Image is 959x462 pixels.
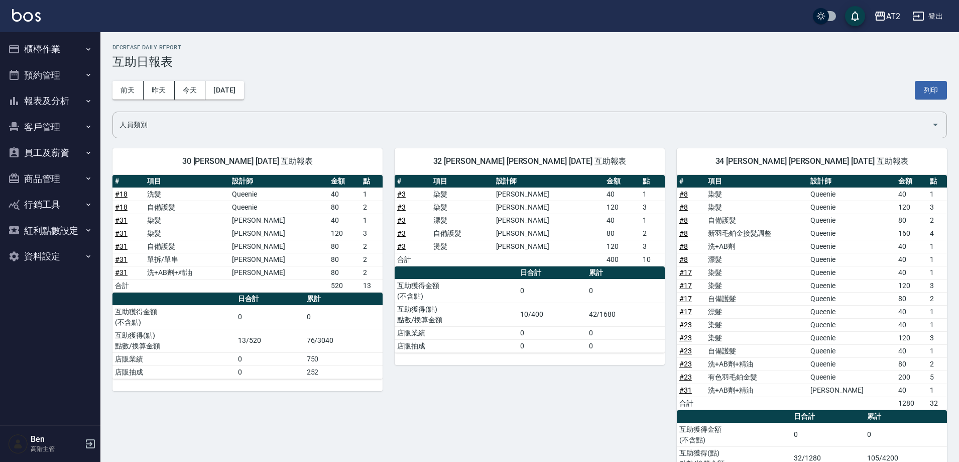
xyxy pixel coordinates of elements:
td: 80 [328,253,361,266]
td: 2 [927,357,947,371]
a: #3 [397,190,406,198]
th: 項目 [145,175,229,188]
td: 120 [896,279,927,292]
a: #23 [679,373,692,381]
td: 店販業績 [395,326,518,339]
td: Queenie [808,279,896,292]
td: 1 [640,214,665,227]
td: 1 [927,384,947,397]
td: 互助獲得金額 (不含點) [677,423,791,446]
td: Queenie [808,201,896,214]
a: #8 [679,203,688,211]
button: AT2 [870,6,904,27]
td: 染髮 [431,201,494,214]
td: 漂髮 [431,214,494,227]
a: #17 [679,268,692,276]
a: #23 [679,347,692,355]
table: a dense table [112,293,383,379]
td: 染髮 [705,331,808,344]
a: #31 [115,255,128,263]
td: 洗+AB劑+精油 [705,357,808,371]
td: 1 [640,188,665,201]
td: 合計 [112,279,145,292]
button: 客戶管理 [4,114,96,140]
div: AT2 [886,10,900,23]
td: 3 [640,240,665,253]
td: 漂髮 [705,305,808,318]
td: 120 [604,240,640,253]
button: save [845,6,865,26]
td: 3 [927,279,947,292]
td: 2 [361,201,383,214]
a: #3 [397,229,406,237]
td: 42/1680 [586,303,665,326]
td: 400 [604,253,640,266]
td: 3 [927,201,947,214]
span: 32 [PERSON_NAME] [PERSON_NAME] [DATE] 互助報表 [407,156,653,166]
th: 設計師 [808,175,896,188]
td: 120 [604,201,640,214]
th: 日合計 [518,266,586,280]
a: #17 [679,308,692,316]
td: 0 [586,339,665,352]
a: #8 [679,255,688,263]
td: 40 [328,214,361,227]
td: 0 [518,339,586,352]
td: 2 [361,240,383,253]
a: #31 [115,229,128,237]
td: [PERSON_NAME] [494,214,605,227]
a: #23 [679,360,692,368]
td: 合計 [395,253,431,266]
td: 76/3040 [304,329,383,352]
td: 洗+AB劑 [705,240,808,253]
td: 洗+AB劑+精油 [705,384,808,397]
td: Queenie [808,188,896,201]
th: 點 [640,175,665,188]
a: #23 [679,334,692,342]
th: 累計 [304,293,383,306]
td: [PERSON_NAME] [494,201,605,214]
a: #23 [679,321,692,329]
a: #8 [679,216,688,224]
td: 0 [586,326,665,339]
table: a dense table [395,266,665,353]
td: [PERSON_NAME] [494,188,605,201]
td: 漂髮 [705,253,808,266]
td: 合計 [677,397,705,410]
td: 120 [896,201,927,214]
a: #8 [679,229,688,237]
td: 2 [927,214,947,227]
p: 高階主管 [31,444,82,453]
td: 80 [328,266,361,279]
a: #8 [679,242,688,250]
td: 新羽毛鉑金接髮調整 [705,227,808,240]
a: #17 [679,295,692,303]
td: 1 [927,305,947,318]
th: 金額 [604,175,640,188]
td: 1 [361,214,383,227]
td: 40 [896,318,927,331]
td: 40 [328,188,361,201]
td: 32 [927,397,947,410]
a: #31 [115,268,128,276]
td: 3 [927,331,947,344]
td: 店販抽成 [395,339,518,352]
td: 自備護髮 [431,227,494,240]
td: Queenie [808,292,896,305]
td: 0 [235,305,304,329]
button: 昨天 [144,81,175,100]
table: a dense table [677,175,947,410]
td: 燙髮 [431,240,494,253]
th: 點 [927,175,947,188]
a: #18 [115,190,128,198]
td: 1 [361,188,383,201]
td: [PERSON_NAME] [229,214,328,227]
td: 互助獲得(點) 點數/換算金額 [112,329,235,352]
td: Queenie [808,357,896,371]
td: Queenie [808,331,896,344]
td: 互助獲得金額 (不含點) [395,279,518,303]
button: 員工及薪資 [4,140,96,166]
td: 80 [328,201,361,214]
a: #31 [115,216,128,224]
td: 80 [896,292,927,305]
